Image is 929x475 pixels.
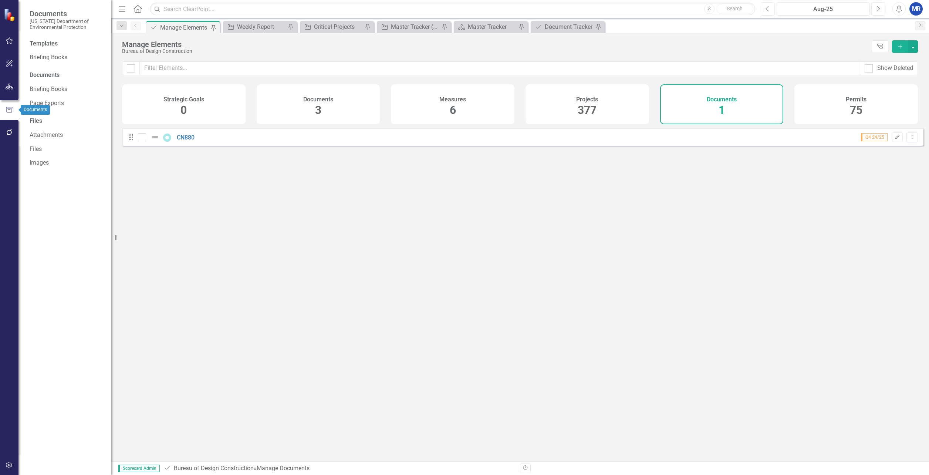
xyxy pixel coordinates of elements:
input: Filter Elements... [139,61,860,75]
span: 3 [315,104,321,117]
button: MR [909,2,923,16]
img: Not Defined [151,133,159,142]
span: 377 [578,104,597,117]
span: 75 [850,104,862,117]
h4: Strategic Goals [163,96,204,103]
div: Master Tracker (External) [391,22,440,31]
a: Briefing Books [30,53,104,62]
button: Search [716,4,753,14]
div: Master Tracker [468,22,517,31]
img: ClearPoint Strategy [3,8,17,22]
a: Master Tracker (External) [379,22,440,31]
a: Files [30,145,104,154]
span: Documents [30,9,104,18]
a: Bureau of Design Construction [174,465,254,472]
div: Weekly Report [237,22,286,31]
h4: Documents [303,96,333,103]
span: 0 [180,104,187,117]
span: 6 [450,104,456,117]
span: 1 [719,104,725,117]
span: Search [727,6,743,11]
input: Search ClearPoint... [150,3,755,16]
div: Show Deleted [877,64,913,73]
a: Briefing Books [30,85,104,94]
h4: Projects [576,96,598,103]
div: Documents [21,105,50,115]
span: Q4 24/25 [861,133,888,141]
a: Images [30,159,104,167]
button: Aug-25 [777,2,869,16]
a: Master Tracker [456,22,517,31]
div: Templates [30,40,104,48]
div: Documents [30,71,104,80]
span: Scorecard Admin [118,465,160,472]
small: [US_STATE] Department of Environmental Protection [30,18,104,30]
div: Critical Projects [314,22,363,31]
h4: Permits [846,96,866,103]
div: Manage Elements [160,23,209,32]
a: CN880 [177,134,195,141]
a: Critical Projects [302,22,363,31]
h4: Measures [439,96,466,103]
div: Aug-25 [779,5,867,14]
div: » Manage Documents [163,464,514,473]
a: Weekly Report [225,22,286,31]
h4: Documents [707,96,737,103]
a: Document Tracker [533,22,594,31]
a: Page Exports [30,99,104,108]
div: Bureau of Design Construction [122,48,868,54]
div: Files [30,117,104,125]
a: Attachments [30,131,104,139]
div: Document Tracker [545,22,594,31]
div: Manage Elements [122,40,868,48]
